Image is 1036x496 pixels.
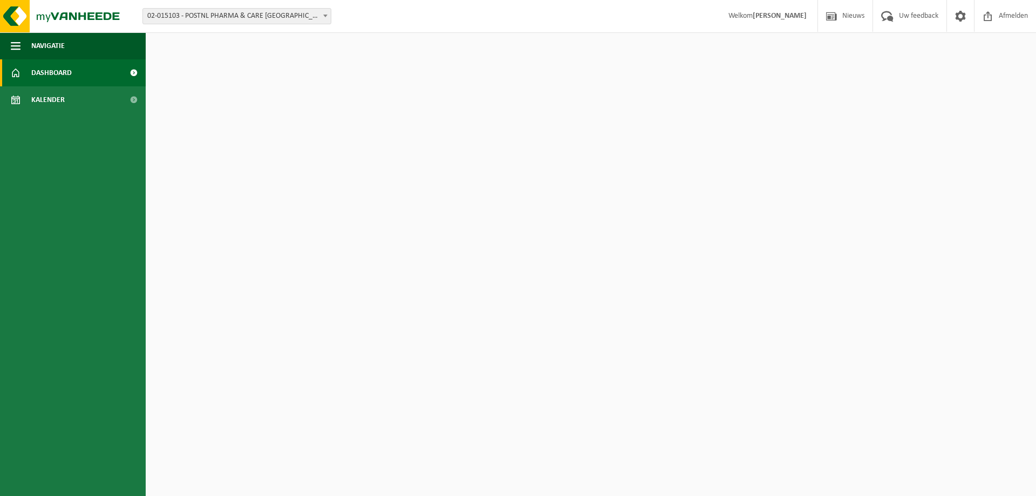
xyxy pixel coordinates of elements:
span: 02-015103 - POSTNL PHARMA & CARE BELGIUM - TURNHOUT [142,8,331,24]
strong: [PERSON_NAME] [753,12,807,20]
span: 02-015103 - POSTNL PHARMA & CARE BELGIUM - TURNHOUT [143,9,331,24]
span: Navigatie [31,32,65,59]
span: Dashboard [31,59,72,86]
span: Kalender [31,86,65,113]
